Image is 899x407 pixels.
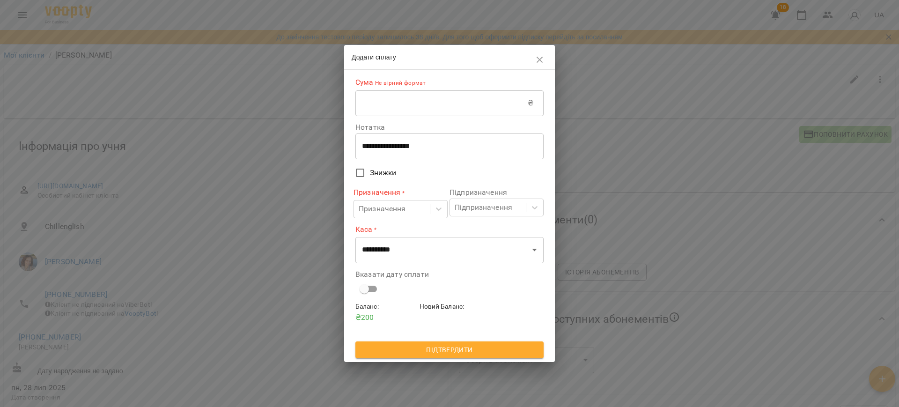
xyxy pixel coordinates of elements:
div: Призначення [359,204,406,215]
span: Підтвердити [363,344,536,355]
div: Підпризначення [455,202,512,213]
p: Не вірний формат [374,79,426,88]
h6: Баланс : [355,302,416,312]
button: Підтвердити [355,341,544,358]
h6: Новий Баланс : [420,302,480,312]
label: Вказати дату сплати [355,271,544,278]
span: Знижки [370,167,397,178]
label: Підпризначення [449,189,544,196]
label: Нотатка [355,124,544,131]
p: ₴ 200 [355,312,416,323]
label: Сума [355,77,544,88]
span: Додати сплату [352,53,396,61]
label: Каса [355,224,544,235]
label: Призначення [354,187,448,198]
p: ₴ [528,97,533,109]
